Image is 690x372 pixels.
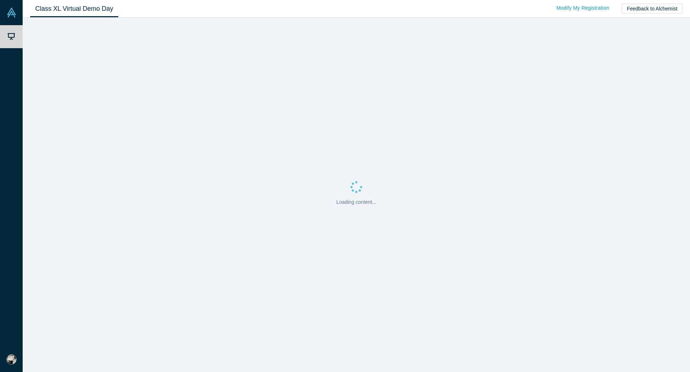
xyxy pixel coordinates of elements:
p: Loading content... [336,198,376,206]
img: Rahul Basu FRSA's Account [6,354,17,364]
img: Alchemist Vault Logo [6,8,17,18]
a: Modify My Registration [549,2,617,14]
button: Feedback to Alchemist [622,4,682,14]
a: Class XL Virtual Demo Day [30,0,118,17]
